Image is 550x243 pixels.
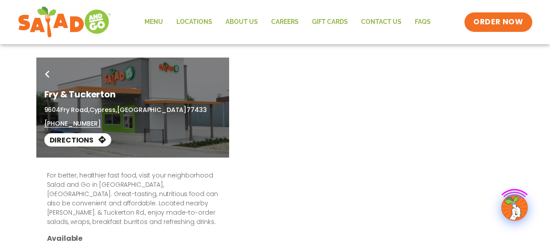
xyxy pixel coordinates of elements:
[44,119,101,128] a: [PHONE_NUMBER]
[138,12,437,32] nav: Menu
[170,12,219,32] a: Locations
[60,105,90,114] span: Fry Road,
[138,12,170,32] a: Menu
[464,12,532,32] a: ORDER NOW
[265,12,305,32] a: Careers
[47,234,218,243] h3: Available
[47,171,218,227] p: For better, healthier fast food, visit your neighborhood Salad and Go in [GEOGRAPHIC_DATA], [GEOG...
[219,12,265,32] a: About Us
[305,12,355,32] a: GIFT CARDS
[44,88,221,101] h1: Fry & Tuckerton
[187,105,207,114] span: 77433
[18,4,111,40] img: new-SAG-logo-768×292
[44,133,111,147] a: Directions
[44,105,60,114] span: 9604
[408,12,437,32] a: FAQs
[117,105,187,114] span: [GEOGRAPHIC_DATA]
[90,105,117,114] span: Cypress,
[355,12,408,32] a: Contact Us
[473,17,523,27] span: ORDER NOW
